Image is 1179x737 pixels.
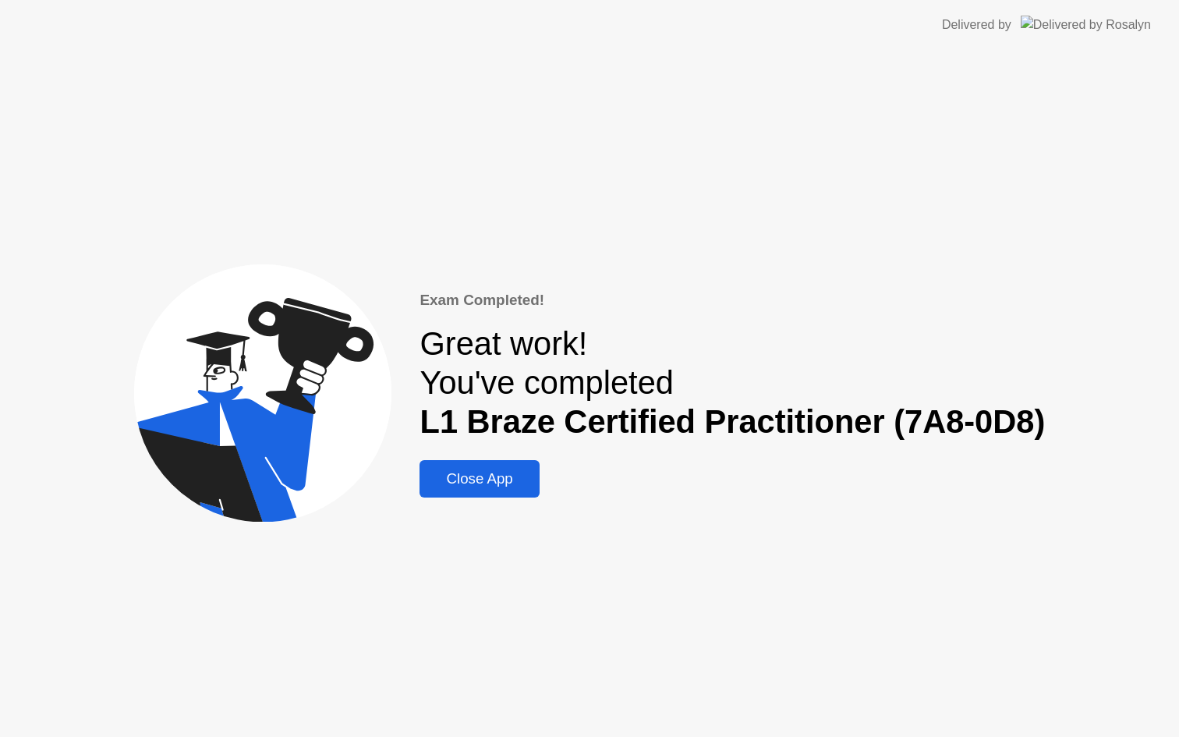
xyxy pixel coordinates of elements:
[420,403,1045,440] b: L1 Braze Certified Practitioner (7A8-0D8)
[420,460,539,498] button: Close App
[420,324,1045,441] div: Great work! You've completed
[420,289,1045,311] div: Exam Completed!
[942,16,1011,34] div: Delivered by
[424,470,534,487] div: Close App
[1021,16,1151,34] img: Delivered by Rosalyn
